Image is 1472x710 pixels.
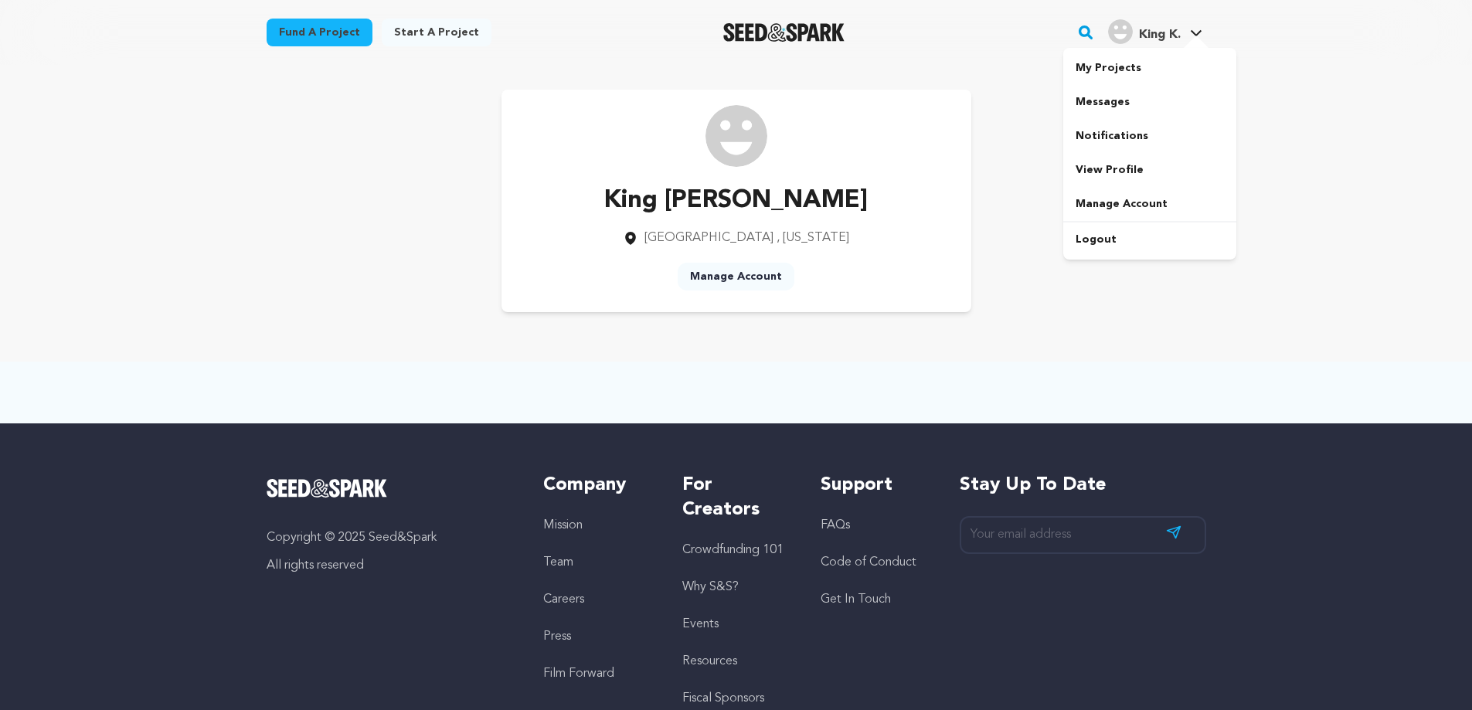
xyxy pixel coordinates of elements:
a: Logout [1063,223,1236,256]
a: Start a project [382,19,491,46]
a: Manage Account [678,263,794,290]
span: King K.'s Profile [1105,16,1205,49]
a: Resources [682,655,737,668]
a: Why S&S? [682,581,739,593]
span: , [US_STATE] [777,232,849,244]
a: Messages [1063,85,1236,119]
a: Press [543,630,571,643]
a: My Projects [1063,51,1236,85]
img: /img/default-images/user/medium/user.png image [705,105,767,167]
a: Code of Conduct [821,556,916,569]
h5: Stay up to date [960,473,1206,498]
h5: For Creators [682,473,790,522]
a: Manage Account [1063,187,1236,221]
h5: Support [821,473,928,498]
img: user.png [1108,19,1133,44]
a: Seed&Spark Homepage [267,479,513,498]
a: View Profile [1063,153,1236,187]
input: Your email address [960,516,1206,554]
a: Seed&Spark Homepage [723,23,845,42]
a: Fiscal Sponsors [682,692,764,705]
a: FAQs [821,519,850,532]
span: [GEOGRAPHIC_DATA] [644,232,773,244]
a: Crowdfunding 101 [682,544,784,556]
p: All rights reserved [267,556,513,575]
p: Copyright © 2025 Seed&Spark [267,528,513,547]
span: King K. [1139,29,1181,41]
a: King K.'s Profile [1105,16,1205,44]
a: Team [543,556,573,569]
a: Notifications [1063,119,1236,153]
a: Fund a project [267,19,372,46]
a: Mission [543,519,583,532]
h5: Company [543,473,651,498]
a: Careers [543,593,584,606]
a: Get In Touch [821,593,891,606]
img: Seed&Spark Logo Dark Mode [723,23,845,42]
div: King K.'s Profile [1108,19,1181,44]
img: Seed&Spark Logo [267,479,388,498]
p: King [PERSON_NAME] [604,182,868,219]
a: Events [682,618,719,630]
a: Film Forward [543,668,614,680]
